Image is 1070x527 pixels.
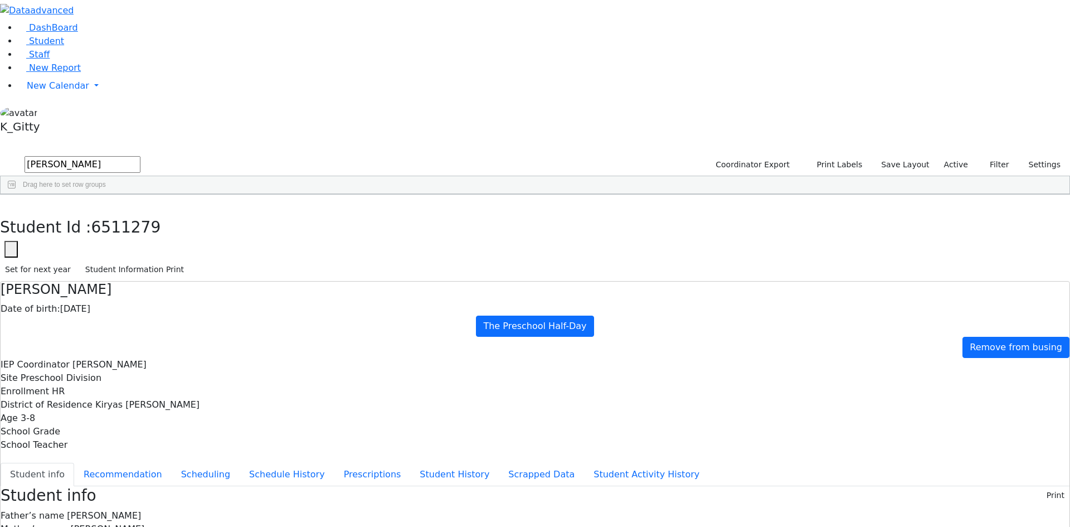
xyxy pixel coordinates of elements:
h3: Student info [1,486,96,505]
label: Active [939,156,973,173]
button: Student Information Print [80,261,189,278]
span: [PERSON_NAME] [67,510,141,521]
button: Student History [410,463,499,486]
button: Scrapped Data [499,463,584,486]
span: Remove from busing [970,342,1062,352]
button: Student Activity History [584,463,709,486]
button: Filter [975,156,1014,173]
span: New Report [29,62,81,73]
button: Student info [1,463,74,486]
button: Coordinator Export [708,156,795,173]
a: Staff [18,49,50,60]
button: Save Layout [876,156,934,173]
label: Father’s name [1,509,64,523]
button: Print Labels [804,156,867,173]
span: Kiryas [PERSON_NAME] [95,399,200,410]
label: School Grade [1,425,60,438]
span: DashBoard [29,22,78,33]
button: Scheduling [172,463,240,486]
label: Age [1,412,18,425]
label: District of Residence [1,398,93,412]
a: The Preschool Half-Day [476,316,594,337]
span: Student [29,36,64,46]
button: Prescriptions [334,463,411,486]
a: New Report [18,62,81,73]
span: 3-8 [21,413,35,423]
span: 6511279 [91,218,161,236]
span: Staff [29,49,50,60]
input: Search [25,156,140,173]
span: Drag here to set row groups [23,181,106,188]
button: Print [1042,487,1069,504]
h4: [PERSON_NAME] [1,282,1069,298]
span: Preschool Division [21,373,101,383]
label: Date of birth: [1,302,60,316]
div: [DATE] [1,302,1069,316]
button: Schedule History [240,463,334,486]
button: Recommendation [74,463,172,486]
span: HR [52,386,65,397]
label: Enrollment [1,385,49,398]
a: Student [18,36,64,46]
button: Settings [1014,156,1066,173]
label: Site [1,371,18,385]
a: New Calendar [18,75,1070,97]
span: New Calendar [27,80,89,91]
a: DashBoard [18,22,78,33]
label: IEP Coordinator [1,358,70,371]
a: Remove from busing [962,337,1069,358]
span: [PERSON_NAME] [72,359,147,370]
label: School Teacher [1,438,67,452]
